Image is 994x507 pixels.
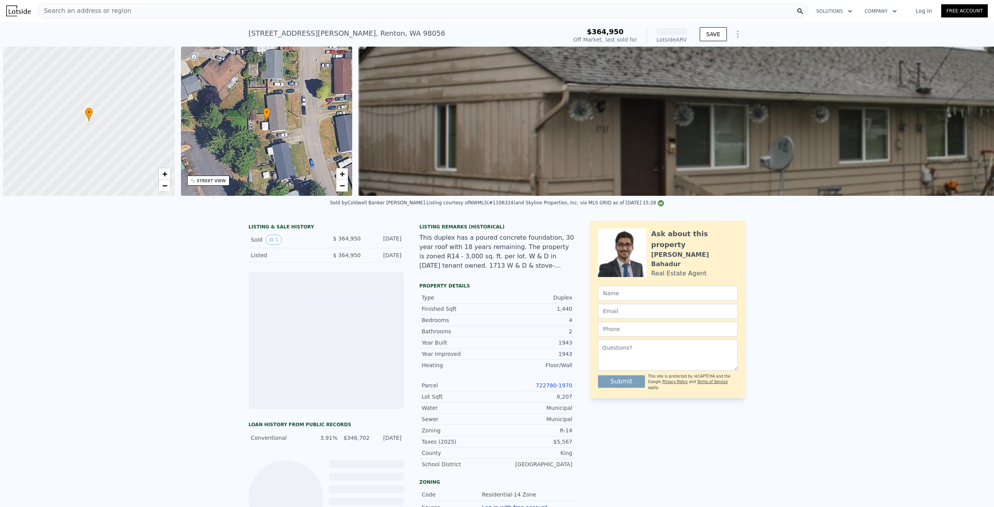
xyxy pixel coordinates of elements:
[422,415,497,423] div: Sewer
[422,382,497,389] div: Parcel
[422,339,497,347] div: Year Built
[340,181,345,190] span: −
[263,108,271,121] div: •
[598,286,738,301] input: Name
[340,169,345,179] span: +
[251,434,306,442] div: Conventional
[374,434,401,442] div: [DATE]
[730,26,745,42] button: Show Options
[422,328,497,335] div: Bathrooms
[941,4,988,17] a: Free Account
[858,4,903,18] button: Company
[697,380,728,384] a: Terms of Service
[906,7,941,15] a: Log In
[263,109,271,116] span: •
[310,434,337,442] div: 3.91%
[330,200,426,206] div: Sold by Coldwell Banker [PERSON_NAME] .
[419,283,575,289] div: Property details
[336,180,348,192] a: Zoom out
[598,304,738,319] input: Email
[422,427,497,434] div: Zoning
[162,169,167,179] span: +
[497,415,572,423] div: Municipal
[422,491,482,498] div: Code
[419,233,575,270] div: This duplex has a poured concrete foundation, 30 year roof with 18 years remaining. The property ...
[248,224,404,232] div: LISTING & SALE HISTORY
[497,361,572,369] div: Floor/Wall
[159,168,170,180] a: Zoom in
[497,339,572,347] div: 1943
[497,305,572,313] div: 1,440
[85,108,93,121] div: •
[651,250,738,269] div: [PERSON_NAME] Bahadur
[651,228,738,250] div: Ask about this property
[497,460,572,468] div: [GEOGRAPHIC_DATA]
[336,168,348,180] a: Zoom in
[38,6,131,16] span: Search an address or region
[367,235,401,245] div: [DATE]
[422,460,497,468] div: School District
[333,235,361,242] span: $ 364,950
[419,479,575,485] div: Zoning
[422,350,497,358] div: Year Improved
[422,393,497,401] div: Lot Sqft
[497,294,572,301] div: Duplex
[422,449,497,457] div: County
[497,404,572,412] div: Municipal
[159,180,170,192] a: Zoom out
[662,380,688,384] a: Privacy Policy
[497,316,572,324] div: 4
[342,434,369,442] div: $346,702
[658,200,664,206] img: NWMLS Logo
[497,427,572,434] div: R-14
[419,224,575,230] div: Listing Remarks (Historical)
[6,5,31,16] img: Lotside
[482,491,538,498] div: Residential-14 Zone
[573,36,637,44] div: Off Market, last sold for
[426,200,664,206] div: Listing courtesy of NWMLS (#1106324) and Skyline Properties, Inc. via MLS GRID as of [DATE] 15:28
[251,251,320,259] div: Listed
[598,375,645,388] button: Submit
[598,322,738,336] input: Phone
[497,449,572,457] div: King
[497,350,572,358] div: 1943
[497,438,572,446] div: $5,567
[497,328,572,335] div: 2
[587,28,624,36] span: $364,950
[700,27,727,41] button: SAVE
[648,374,738,390] div: This site is protected by reCAPTCHA and the Google and apply.
[422,305,497,313] div: Finished Sqft
[656,36,687,44] div: Lotside ARV
[422,294,497,301] div: Type
[162,181,167,190] span: −
[367,251,401,259] div: [DATE]
[248,28,445,39] div: [STREET_ADDRESS][PERSON_NAME] , Renton , WA 98056
[651,269,707,278] div: Real Estate Agent
[85,109,93,116] span: •
[251,235,320,245] div: Sold
[497,393,572,401] div: 6,207
[810,4,858,18] button: Solutions
[422,438,497,446] div: Taxes (2025)
[266,235,282,245] button: View historical data
[248,422,404,428] div: Loan history from public records
[422,316,497,324] div: Bedrooms
[422,361,497,369] div: Heating
[422,404,497,412] div: Water
[197,178,226,184] div: STREET VIEW
[536,382,572,389] a: 722780-1970
[333,252,361,258] span: $ 364,950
